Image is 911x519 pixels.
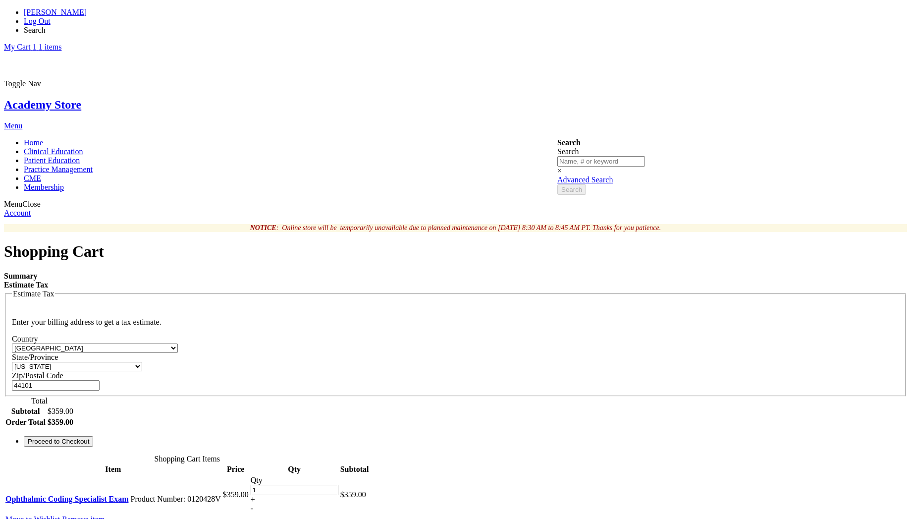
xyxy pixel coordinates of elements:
span: $359.00 [48,407,73,415]
button: Proceed to Checkout [24,436,93,447]
a: Account [4,209,31,217]
span: Item [105,465,121,473]
a: My Cart 1 1 items [4,43,61,51]
span: CME [24,174,41,182]
span: Qty [251,476,263,484]
span: $359.00 [223,490,249,499]
div: × [557,167,645,175]
span: Search [561,186,582,193]
span: Home [24,138,43,147]
span: Search [557,147,579,156]
span: State/Province [12,353,58,361]
span: 1 [33,43,39,51]
span: Qty [288,465,301,473]
span: $359.00 [48,418,73,426]
input: Name, # or keyword [557,156,645,167]
span: My Cart [4,43,31,51]
a: Menu [4,121,22,130]
a: Academy Store [4,98,81,111]
span: Close [22,200,40,208]
div: + [251,495,338,504]
span: Shopping Cart [4,242,104,260]
a: Log Out [24,17,51,25]
em: : Online store will be temporarily unavailable due to planned maintenance on [DATE] 8:30 AM to 8:... [250,224,661,231]
caption: Total [4,397,75,405]
button: Search [557,184,586,195]
span: 1 [39,43,62,51]
div: - [251,504,338,513]
span: Product Number: 0120428V [130,495,220,503]
span: Country [12,335,38,343]
span: Zip/Postal Code [12,371,63,380]
span: Proceed to Checkout [28,438,89,445]
span: $359.00 [340,490,366,499]
strong: Order Total [5,418,46,426]
span: Membership [24,183,64,191]
span: Price [227,465,245,473]
strong: NOTICE [250,224,276,231]
span: Toggle Nav [4,79,41,88]
strong: Search [557,138,581,147]
span: Estimate Tax [13,289,54,298]
span: Practice Management [24,165,93,173]
input: Qty [251,485,338,495]
a: Advanced Search [557,175,613,184]
span: Search [24,26,46,34]
a: Ophthalmic Coding Specialist Exam [5,495,128,503]
span: items [45,43,62,51]
th: Subtotal [5,406,46,416]
a: [PERSON_NAME] [24,8,87,16]
caption: Shopping Cart Items [4,455,370,463]
span: Subtotal [340,465,369,473]
strong: Summary [4,272,38,280]
p: Enter your billing address to get a tax estimate. [12,318,899,327]
strong: Estimate Tax [4,281,48,289]
span: Clinical Education [24,147,83,156]
span: Menu [4,200,22,208]
span: Patient Education [24,156,80,165]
